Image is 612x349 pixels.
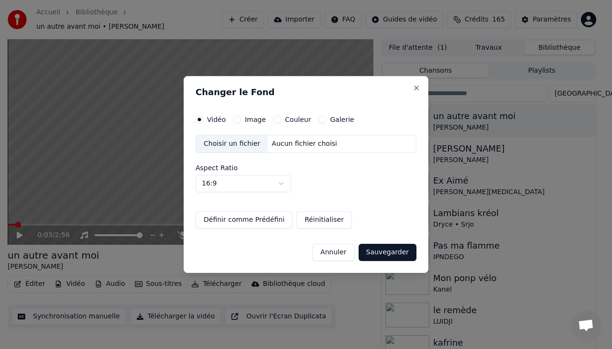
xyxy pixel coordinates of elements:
[245,116,266,123] label: Image
[196,135,268,153] div: Choisir un fichier
[196,211,293,229] button: Définir comme Prédéfini
[207,116,226,123] label: Vidéo
[330,116,354,123] label: Galerie
[196,164,416,171] label: Aspect Ratio
[196,88,416,97] h2: Changer le Fond
[268,139,341,149] div: Aucun fichier choisi
[285,116,311,123] label: Couleur
[359,244,416,261] button: Sauvegarder
[296,211,352,229] button: Réinitialiser
[312,244,354,261] button: Annuler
